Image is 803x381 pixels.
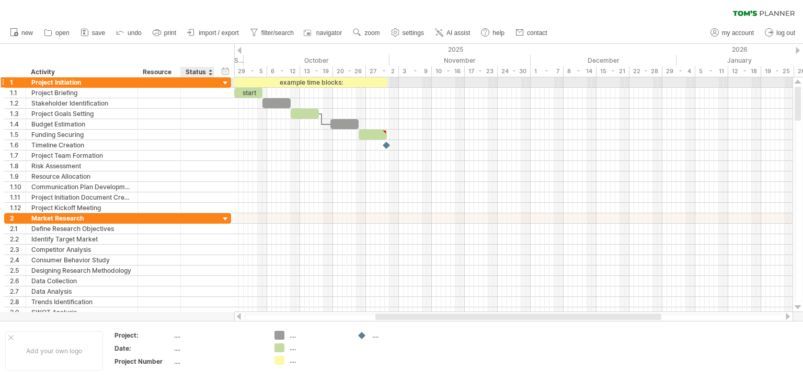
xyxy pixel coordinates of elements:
[185,26,242,40] a: import / export
[333,66,366,77] div: 20 - 26
[261,29,294,37] span: filter/search
[234,66,267,77] div: 29 - 5
[143,67,175,77] div: Resource
[10,119,26,129] div: 1.4
[300,66,333,77] div: 13 - 19
[10,245,26,255] div: 2.3
[10,182,26,192] div: 1.10
[174,331,262,340] div: ....
[31,182,132,192] div: Communication Plan Development
[350,26,383,40] a: zoom
[21,29,33,37] span: new
[403,29,424,37] span: settings
[7,26,36,40] a: new
[55,29,70,37] span: open
[31,286,132,296] div: Data Analysis
[290,356,347,365] div: ....
[31,213,132,223] div: Market Research
[244,55,389,66] div: October 2025
[389,55,531,66] div: November 2025
[776,29,795,37] span: log out
[31,140,132,150] div: Timeline Creation
[41,26,73,40] a: open
[478,26,508,40] a: help
[728,66,761,77] div: 12 - 18
[174,357,262,366] div: ....
[10,265,26,275] div: 2.5
[492,29,504,37] span: help
[364,29,380,37] span: zoom
[114,331,172,340] div: Project:
[10,151,26,160] div: 1.7
[531,55,676,66] div: December 2025
[31,151,132,160] div: Project Team Formation
[31,67,132,77] div: Activity
[247,26,297,40] a: filter/search
[31,192,132,202] div: Project Initiation Document Creation
[5,331,103,371] div: Add your own logo
[267,66,300,77] div: 6 - 12
[10,161,26,171] div: 1.8
[10,98,26,108] div: 1.2
[708,26,757,40] a: my account
[10,203,26,213] div: 1.12
[302,26,345,40] a: navigator
[290,343,347,352] div: ....
[31,265,132,275] div: Designing Research Methodology
[31,245,132,255] div: Competitor Analysis
[31,130,132,140] div: Funding Securing
[10,307,26,317] div: 2.9
[695,66,728,77] div: 5 - 11
[10,286,26,296] div: 2.7
[150,26,179,40] a: print
[31,203,132,213] div: Project Kickoff Meeting
[10,224,26,234] div: 2.1
[31,224,132,234] div: Define Research Objectives
[316,29,342,37] span: navigator
[290,331,347,340] div: ....
[388,26,427,40] a: settings
[10,140,26,150] div: 1.6
[762,26,798,40] a: log out
[761,66,794,77] div: 19 - 25
[10,234,26,244] div: 2.2
[31,161,132,171] div: Risk Assessment
[596,66,629,77] div: 15 - 21
[31,171,132,181] div: Resource Allocation
[31,88,132,98] div: Project Briefing
[465,66,498,77] div: 17 - 23
[92,29,105,37] span: save
[186,67,209,77] div: Status
[31,119,132,129] div: Budget Estimation
[234,88,262,98] div: start
[31,297,132,307] div: Trends Identification
[10,213,26,223] div: 2
[10,276,26,286] div: 2.6
[31,98,132,108] div: Stakeholder Identification
[199,29,239,37] span: import / export
[432,66,465,77] div: 10 - 16
[513,26,550,40] a: contact
[10,109,26,119] div: 1.3
[31,109,132,119] div: Project Goals Setting
[372,331,429,340] div: ....
[31,77,132,87] div: Project Initiation
[722,29,754,37] span: my account
[10,192,26,202] div: 1.11
[164,29,176,37] span: print
[10,77,26,87] div: 1
[399,66,432,77] div: 3 - 9
[234,77,387,87] div: example time blocks:
[366,66,399,77] div: 27 - 2
[31,234,132,244] div: Identify Target Market
[31,276,132,286] div: Data Collection
[10,88,26,98] div: 1.1
[10,130,26,140] div: 1.5
[78,26,108,40] a: save
[432,26,473,40] a: AI assist
[564,66,596,77] div: 8 - 14
[114,357,172,366] div: Project Number
[174,344,262,353] div: ....
[10,171,26,181] div: 1.9
[10,297,26,307] div: 2.8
